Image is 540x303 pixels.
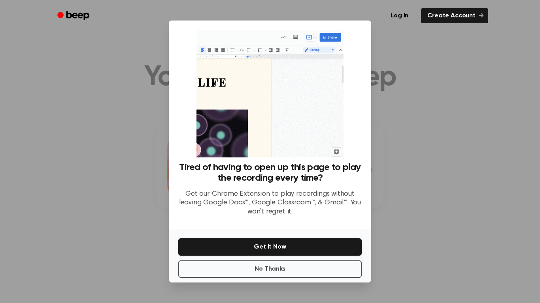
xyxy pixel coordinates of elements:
[421,8,488,23] a: Create Account
[178,260,362,278] button: No Thanks
[178,190,362,217] p: Get our Chrome Extension to play recordings without leaving Google Docs™, Google Classroom™, & Gm...
[383,7,416,25] a: Log in
[52,8,96,24] a: Beep
[178,238,362,256] button: Get It Now
[178,162,362,183] h3: Tired of having to open up this page to play the recording every time?
[196,30,343,157] img: Beep extension in action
